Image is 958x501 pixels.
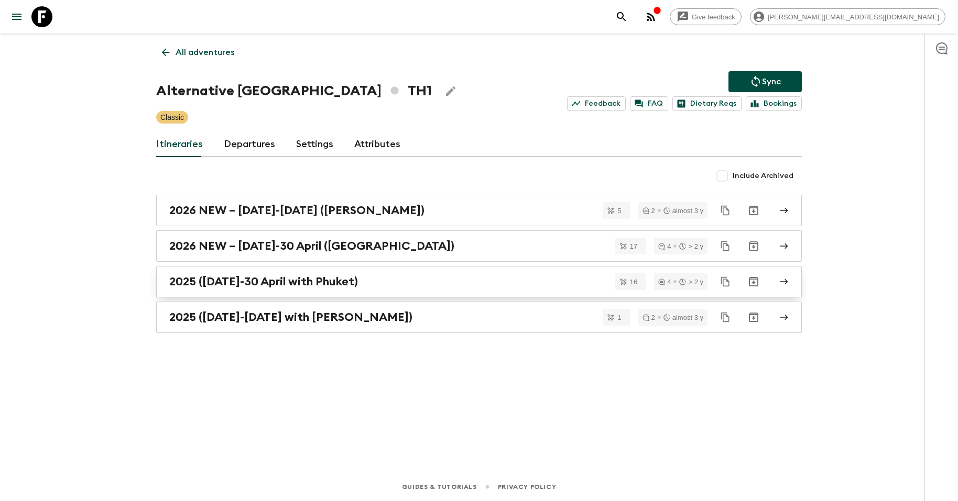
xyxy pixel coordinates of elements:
[440,81,461,102] button: Edit Adventure Title
[611,207,627,214] span: 5
[716,237,735,255] button: Duplicate
[156,132,203,157] a: Itineraries
[169,275,358,288] h2: 2025 ([DATE]-30 April with Phuket)
[169,204,424,217] h2: 2026 NEW – [DATE]-[DATE] ([PERSON_NAME])
[224,132,275,157] a: Departures
[746,96,802,111] a: Bookings
[160,112,184,123] p: Classic
[567,96,626,111] a: Feedback
[156,302,802,333] a: 2025 ([DATE]-[DATE] with [PERSON_NAME])
[156,81,432,102] h1: Alternative [GEOGRAPHIC_DATA] TH1
[643,314,655,321] div: 2
[762,13,945,21] span: [PERSON_NAME][EMAIL_ADDRESS][DOMAIN_NAME]
[743,236,764,257] button: Archive
[169,310,412,324] h2: 2025 ([DATE]-[DATE] with [PERSON_NAME])
[169,239,454,253] h2: 2026 NEW – [DATE]-30 April ([GEOGRAPHIC_DATA])
[716,308,735,327] button: Duplicate
[156,266,802,297] a: 2025 ([DATE]-30 April with Phuket)
[498,481,556,493] a: Privacy Policy
[402,481,477,493] a: Guides & Tutorials
[296,132,333,157] a: Settings
[670,8,742,25] a: Give feedback
[156,42,240,63] a: All adventures
[750,8,945,25] div: [PERSON_NAME][EMAIL_ADDRESS][DOMAIN_NAME]
[611,314,627,321] span: 1
[630,96,668,111] a: FAQ
[663,207,703,214] div: almost 3 y
[6,6,27,27] button: menu
[658,243,671,250] div: 4
[679,279,703,285] div: > 2 y
[733,171,793,181] span: Include Archived
[156,230,802,262] a: 2026 NEW – [DATE]-30 April ([GEOGRAPHIC_DATA])
[624,243,644,250] span: 17
[743,307,764,328] button: Archive
[611,6,632,27] button: search adventures
[672,96,742,111] a: Dietary Reqs
[663,314,703,321] div: almost 3 y
[658,279,671,285] div: 4
[743,271,764,292] button: Archive
[762,75,781,88] p: Sync
[716,201,735,220] button: Duplicate
[679,243,703,250] div: > 2 y
[686,13,741,21] span: Give feedback
[728,71,802,92] button: Sync adventure departures to the booking engine
[354,132,400,157] a: Attributes
[743,200,764,221] button: Archive
[643,207,655,214] div: 2
[624,279,644,285] span: 16
[156,195,802,226] a: 2026 NEW – [DATE]-[DATE] ([PERSON_NAME])
[716,272,735,291] button: Duplicate
[176,46,234,59] p: All adventures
